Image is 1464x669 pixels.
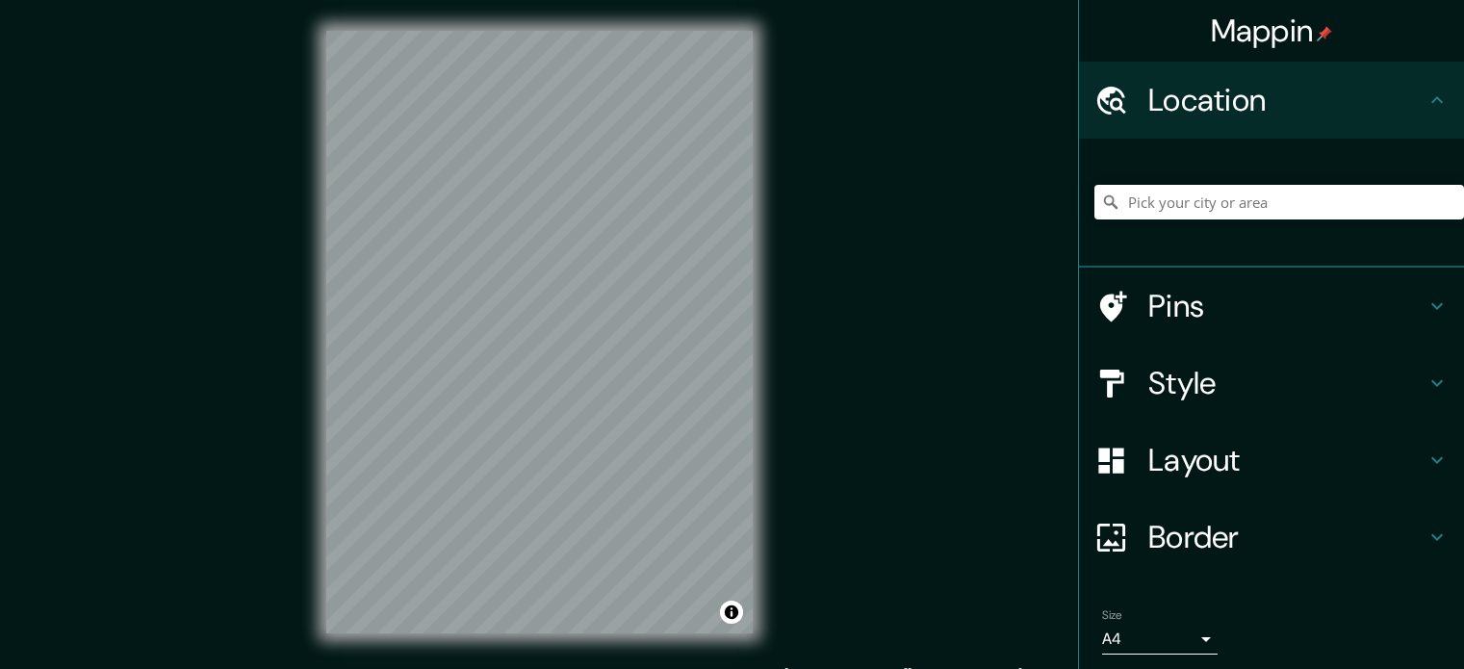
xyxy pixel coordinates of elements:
img: pin-icon.png [1317,26,1332,41]
iframe: Help widget launcher [1293,594,1443,648]
button: Toggle attribution [720,601,743,624]
h4: Mappin [1211,12,1333,50]
div: Border [1079,499,1464,576]
input: Pick your city or area [1094,185,1464,219]
div: Pins [1079,268,1464,345]
h4: Style [1148,364,1425,402]
label: Size [1102,607,1122,624]
div: A4 [1102,624,1218,655]
h4: Pins [1148,287,1425,325]
div: Style [1079,345,1464,422]
div: Location [1079,62,1464,139]
div: Layout [1079,422,1464,499]
canvas: Map [326,31,753,633]
h4: Location [1148,81,1425,119]
h4: Border [1148,518,1425,556]
h4: Layout [1148,441,1425,479]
